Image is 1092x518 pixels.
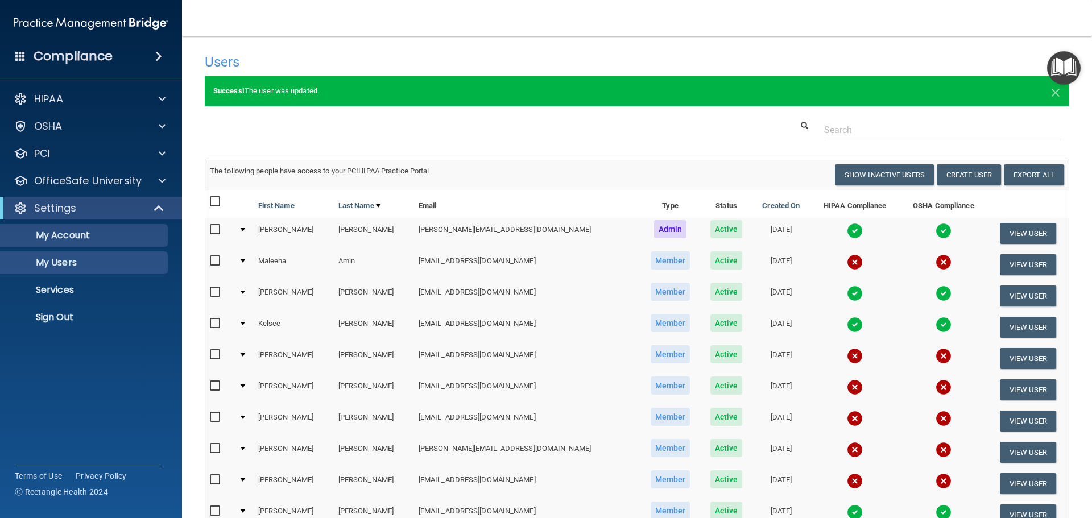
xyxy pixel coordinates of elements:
button: View User [1000,348,1056,369]
img: tick.e7d51cea.svg [847,285,863,301]
td: [DATE] [752,374,810,405]
p: OfficeSafe University [34,174,142,188]
img: cross.ca9f0e7f.svg [936,411,952,426]
img: tick.e7d51cea.svg [936,317,952,333]
a: Export All [1004,164,1064,185]
span: Member [651,408,690,426]
td: [EMAIL_ADDRESS][DOMAIN_NAME] [414,405,640,437]
p: My Account [7,230,163,241]
td: [EMAIL_ADDRESS][DOMAIN_NAME] [414,280,640,312]
span: Admin [654,220,687,238]
td: Kelsee [254,312,334,343]
span: Member [651,314,690,332]
a: OSHA [14,119,166,133]
td: [PERSON_NAME] [334,218,414,249]
button: Create User [937,164,1001,185]
a: First Name [258,199,295,213]
span: Ⓒ Rectangle Health 2024 [15,486,108,498]
td: [PERSON_NAME] [254,405,334,437]
p: OSHA [34,119,63,133]
td: [DATE] [752,280,810,312]
span: Active [710,345,743,363]
td: [DATE] [752,468,810,499]
th: Email [414,190,640,218]
button: View User [1000,473,1056,494]
span: Member [651,470,690,488]
span: Member [651,283,690,301]
td: Amin [334,249,414,280]
img: tick.e7d51cea.svg [847,223,863,239]
img: tick.e7d51cea.svg [936,223,952,239]
button: Close [1050,84,1061,98]
a: Privacy Policy [76,470,127,482]
td: [PERSON_NAME] [334,280,414,312]
span: Active [710,408,743,426]
td: [PERSON_NAME] [334,374,414,405]
td: [EMAIL_ADDRESS][DOMAIN_NAME] [414,312,640,343]
th: HIPAA Compliance [810,190,900,218]
img: cross.ca9f0e7f.svg [847,411,863,426]
td: [PERSON_NAME] [254,343,334,374]
td: Maleeha [254,249,334,280]
img: tick.e7d51cea.svg [936,285,952,301]
td: [PERSON_NAME][EMAIL_ADDRESS][DOMAIN_NAME] [414,437,640,468]
img: cross.ca9f0e7f.svg [847,254,863,270]
td: [PERSON_NAME] [254,374,334,405]
span: Member [651,439,690,457]
td: [PERSON_NAME] [334,312,414,343]
p: My Users [7,257,163,268]
button: Show Inactive Users [835,164,934,185]
img: PMB logo [14,12,168,35]
a: Last Name [338,199,380,213]
button: View User [1000,254,1056,275]
img: cross.ca9f0e7f.svg [847,442,863,458]
a: OfficeSafe University [14,174,166,188]
button: Open Resource Center [1047,51,1081,85]
td: [DATE] [752,405,810,437]
button: View User [1000,317,1056,338]
span: Member [651,251,690,270]
td: [DATE] [752,218,810,249]
a: PCI [14,147,166,160]
span: Member [651,345,690,363]
td: [DATE] [752,343,810,374]
button: View User [1000,223,1056,244]
img: tick.e7d51cea.svg [847,317,863,333]
td: [PERSON_NAME] [254,280,334,312]
span: Active [710,314,743,332]
td: [DATE] [752,249,810,280]
p: PCI [34,147,50,160]
span: Active [710,251,743,270]
img: cross.ca9f0e7f.svg [936,348,952,364]
td: [PERSON_NAME][EMAIL_ADDRESS][DOMAIN_NAME] [414,218,640,249]
h4: Compliance [34,48,113,64]
td: [EMAIL_ADDRESS][DOMAIN_NAME] [414,374,640,405]
span: The following people have access to your PCIHIPAA Practice Portal [210,167,429,175]
td: [EMAIL_ADDRESS][DOMAIN_NAME] [414,468,640,499]
button: View User [1000,411,1056,432]
td: [PERSON_NAME] [254,437,334,468]
span: Active [710,220,743,238]
img: cross.ca9f0e7f.svg [847,473,863,489]
td: [PERSON_NAME] [334,437,414,468]
span: Active [710,439,743,457]
img: cross.ca9f0e7f.svg [847,379,863,395]
a: HIPAA [14,92,166,106]
img: cross.ca9f0e7f.svg [936,379,952,395]
span: × [1050,80,1061,102]
span: Active [710,283,743,301]
a: Terms of Use [15,470,62,482]
a: Settings [14,201,165,215]
td: [PERSON_NAME] [254,218,334,249]
h4: Users [205,55,702,69]
th: Type [640,190,701,218]
p: HIPAA [34,92,63,106]
th: Status [701,190,752,218]
span: Active [710,376,743,395]
th: OSHA Compliance [900,190,987,218]
div: The user was updated. [205,76,1069,106]
input: Search [824,119,1061,140]
button: View User [1000,285,1056,306]
button: View User [1000,379,1056,400]
img: cross.ca9f0e7f.svg [936,254,952,270]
